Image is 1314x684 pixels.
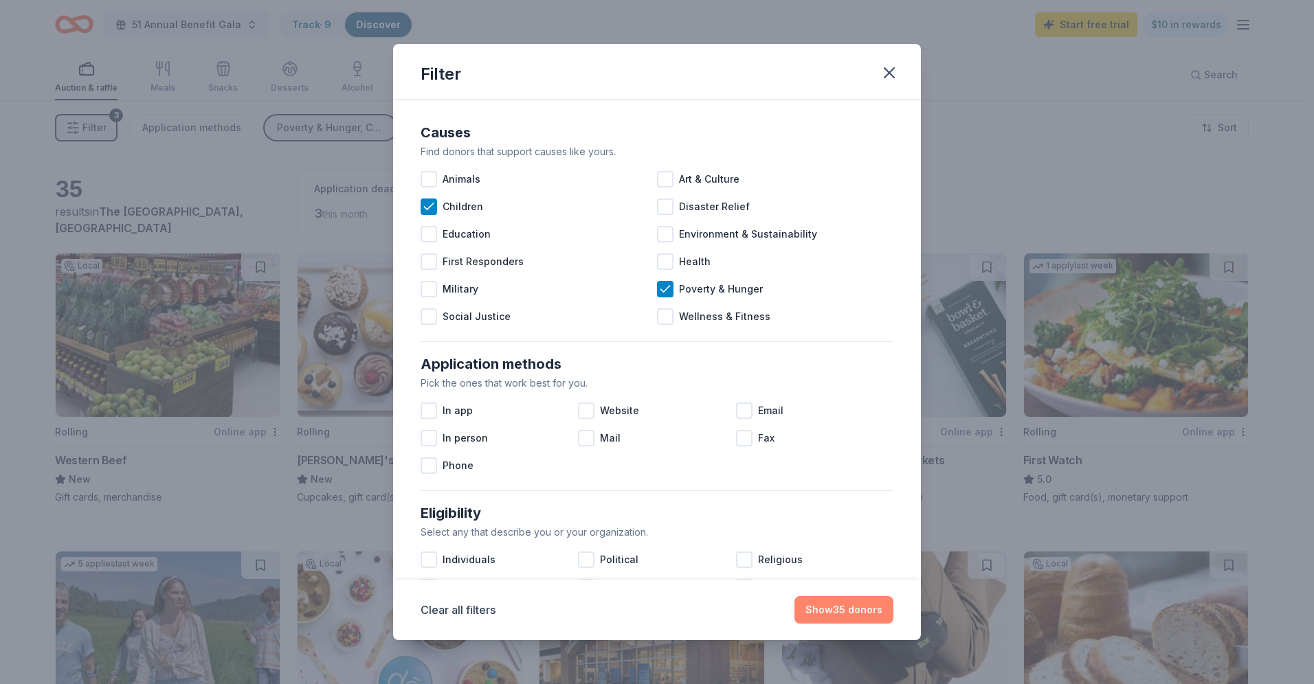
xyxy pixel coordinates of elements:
span: Health [679,253,711,270]
div: Find donors that support causes like yours. [421,144,893,160]
div: Filter [421,63,461,85]
span: In person [443,430,488,446]
div: Causes [421,122,893,144]
span: Phone [443,457,474,474]
button: Clear all filters [421,602,495,618]
span: Mail [600,430,621,446]
div: Pick the ones that work best for you. [421,375,893,391]
span: Fax [758,430,775,446]
button: Show35 donors [794,596,893,624]
span: Animals [443,171,480,187]
span: Social Justice [443,308,511,325]
span: Website [600,402,639,419]
div: Select any that describe you or your organization. [421,524,893,540]
span: In app [443,402,473,419]
span: Political [600,551,638,568]
span: Wellness & Fitness [679,308,770,325]
span: Religious [758,551,803,568]
span: Children [443,198,483,215]
span: Military [443,281,478,297]
span: First Responders [443,253,524,270]
span: Education [443,226,491,242]
div: Eligibility [421,502,893,524]
span: Email [758,402,783,419]
span: Art & Culture [679,171,739,187]
div: Application methods [421,353,893,375]
span: Poverty & Hunger [679,281,763,297]
span: Individuals [443,551,495,568]
span: Environment & Sustainability [679,226,817,242]
span: Disaster Relief [679,198,750,215]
